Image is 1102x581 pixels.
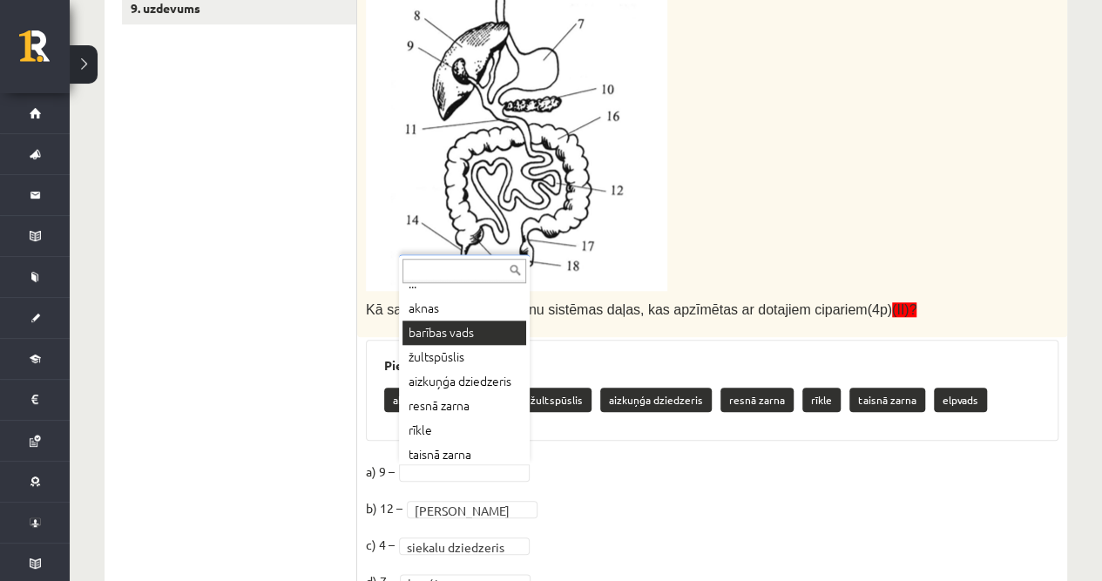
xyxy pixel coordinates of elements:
[402,345,526,369] div: žultspūslis
[402,418,526,443] div: rīkle
[402,394,526,418] div: resnā zarna
[402,369,526,394] div: aizkuņģa dziedzeris
[17,17,673,36] body: Bagātinātā teksta redaktors, wiswyg-editor-user-answer-47024850532760
[402,321,526,345] div: barības vads
[402,443,526,467] div: taisnā zarna
[402,296,526,321] div: aknas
